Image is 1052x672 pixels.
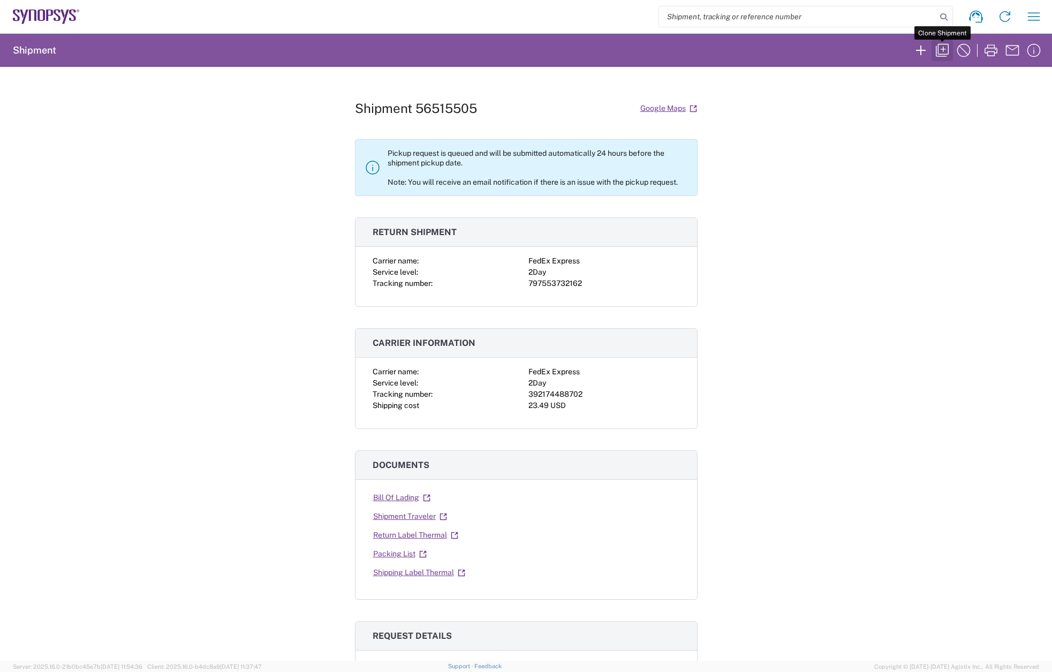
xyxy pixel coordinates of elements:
[528,267,680,278] div: 2Day
[373,526,459,545] a: Return Label Thermal
[373,488,431,507] a: Bill Of Lading
[388,148,688,187] p: Pickup request is queued and will be submitted automatically 24 hours before the shipment pickup ...
[373,545,427,563] a: Packing List
[528,255,680,267] div: FedEx Express
[373,268,418,276] span: Service level:
[13,44,56,57] h2: Shipment
[373,390,433,398] span: Tracking number:
[659,6,936,27] input: Shipment, tracking or reference number
[640,99,698,118] a: Google Maps
[874,662,1039,671] span: Copyright © [DATE]-[DATE] Agistix Inc., All Rights Reserved
[373,507,448,526] a: Shipment Traveler
[373,379,418,387] span: Service level:
[147,663,262,670] span: Client: 2025.16.0-b4dc8a9
[448,663,475,669] a: Support
[220,663,262,670] span: [DATE] 11:37:47
[373,631,452,641] span: Request details
[373,563,466,582] a: Shipping Label Thermal
[528,400,680,411] div: 23.49 USD
[474,663,502,669] a: Feedback
[373,256,419,265] span: Carrier name:
[528,278,680,289] div: 797553732162
[528,659,680,670] div: [DATE] 14:00:00 - 17:00:00
[373,227,457,237] span: Return shipment
[355,101,477,116] h1: Shipment 56515505
[373,401,419,410] span: Shipping cost
[528,366,680,377] div: FedEx Express
[373,460,429,470] span: Documents
[373,367,419,376] span: Carrier name:
[528,389,680,400] div: 392174488702
[13,663,142,670] span: Server: 2025.16.0-21b0bc45e7b
[101,663,142,670] span: [DATE] 11:54:36
[528,377,680,389] div: 2Day
[373,338,475,348] span: Carrier information
[373,279,433,288] span: Tracking number:
[373,660,414,669] span: Pickup time:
